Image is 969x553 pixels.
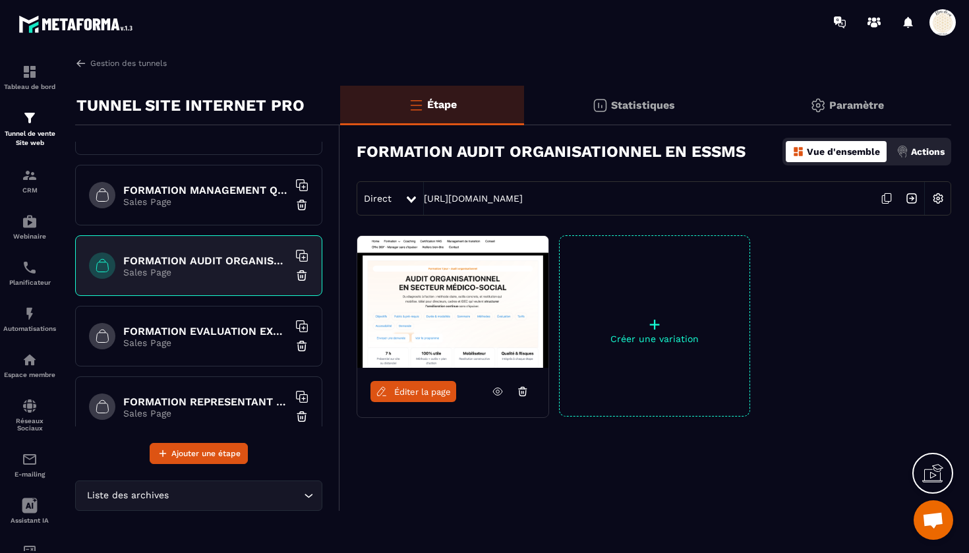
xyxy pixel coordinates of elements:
[295,198,308,212] img: trash
[123,395,288,408] h6: FORMATION REPRESENTANT AU CVS
[75,480,322,511] div: Search for option
[3,471,56,478] p: E-mailing
[123,408,288,419] p: Sales Page
[123,196,288,207] p: Sales Page
[899,186,924,211] img: arrow-next.bcc2205e.svg
[925,186,951,211] img: setting-w.858f3a88.svg
[3,83,56,90] p: Tableau de bord
[810,98,826,113] img: setting-gr.5f69749f.svg
[3,279,56,286] p: Planificateur
[123,267,288,277] p: Sales Page
[123,184,288,196] h6: FORMATION MANAGEMENT QUALITE ET RISQUES EN ESSMS
[3,187,56,194] p: CRM
[3,250,56,296] a: schedulerschedulerPlanificateur
[76,92,305,119] p: TUNNEL SITE INTERNET PRO
[22,64,38,80] img: formation
[3,204,56,250] a: automationsautomationsWebinaire
[3,488,56,534] a: Assistant IA
[3,442,56,488] a: emailemailE-mailing
[295,339,308,353] img: trash
[427,98,457,111] p: Étape
[3,371,56,378] p: Espace membre
[3,388,56,442] a: social-networksocial-networkRéseaux Sociaux
[22,398,38,414] img: social-network
[171,488,301,503] input: Search for option
[295,269,308,282] img: trash
[22,110,38,126] img: formation
[123,325,288,337] h6: FORMATION EVALUATION EXTERNE HAS
[3,517,56,524] p: Assistant IA
[123,337,288,348] p: Sales Page
[357,236,548,368] img: image
[408,97,424,113] img: bars-o.4a397970.svg
[75,57,87,69] img: arrow
[22,352,38,368] img: automations
[911,146,945,157] p: Actions
[357,142,746,161] h3: FORMATION AUDIT ORGANISATIONNEL EN ESSMS
[75,57,167,69] a: Gestion des tunnels
[394,387,451,397] span: Éditer la page
[22,306,38,322] img: automations
[3,129,56,148] p: Tunnel de vente Site web
[3,417,56,432] p: Réseaux Sociaux
[84,488,171,503] span: Liste des archives
[792,146,804,158] img: dashboard-orange.40269519.svg
[295,410,308,423] img: trash
[829,99,884,111] p: Paramètre
[18,12,137,36] img: logo
[914,500,953,540] div: Ouvrir le chat
[560,334,749,344] p: Créer une variation
[22,451,38,467] img: email
[3,158,56,204] a: formationformationCRM
[3,233,56,240] p: Webinaire
[592,98,608,113] img: stats.20deebd0.svg
[611,99,675,111] p: Statistiques
[424,193,523,204] a: [URL][DOMAIN_NAME]
[123,254,288,267] h6: FORMATION AUDIT ORGANISATIONNEL EN ESSMS
[22,214,38,229] img: automations
[3,325,56,332] p: Automatisations
[22,260,38,276] img: scheduler
[560,315,749,334] p: +
[3,100,56,158] a: formationformationTunnel de vente Site web
[364,193,392,204] span: Direct
[896,146,908,158] img: actions.d6e523a2.png
[171,447,241,460] span: Ajouter une étape
[807,146,880,157] p: Vue d'ensemble
[22,167,38,183] img: formation
[3,54,56,100] a: formationformationTableau de bord
[3,342,56,388] a: automationsautomationsEspace membre
[370,381,456,402] a: Éditer la page
[3,296,56,342] a: automationsautomationsAutomatisations
[150,443,248,464] button: Ajouter une étape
